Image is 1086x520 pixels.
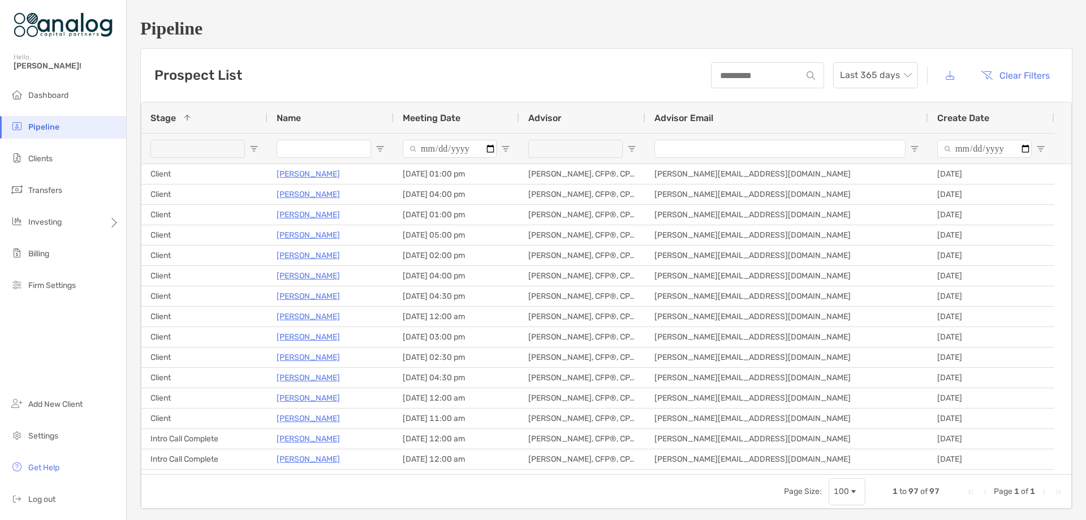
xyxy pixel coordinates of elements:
[394,388,519,408] div: [DATE] 12:00 am
[928,225,1054,245] div: [DATE]
[928,307,1054,326] div: [DATE]
[277,371,340,385] a: [PERSON_NAME]
[1021,487,1028,496] span: of
[28,91,68,100] span: Dashboard
[654,140,906,158] input: Advisor Email Filter Input
[141,470,268,489] div: Intro Call Complete
[10,460,24,474] img: get-help icon
[277,113,301,123] span: Name
[277,248,340,263] p: [PERSON_NAME]
[645,266,928,286] div: [PERSON_NAME][EMAIL_ADDRESS][DOMAIN_NAME]
[249,144,258,153] button: Open Filter Menu
[28,186,62,195] span: Transfers
[28,431,58,441] span: Settings
[972,63,1058,88] button: Clear Filters
[141,246,268,265] div: Client
[519,327,645,347] div: [PERSON_NAME], CFP®, CPA/PFS, CDFA
[277,187,340,201] p: [PERSON_NAME]
[645,164,928,184] div: [PERSON_NAME][EMAIL_ADDRESS][DOMAIN_NAME]
[277,289,340,303] p: [PERSON_NAME]
[277,452,340,466] a: [PERSON_NAME]
[928,266,1054,286] div: [DATE]
[141,286,268,306] div: Client
[10,183,24,196] img: transfers icon
[1014,487,1019,496] span: 1
[937,113,989,123] span: Create Date
[10,397,24,410] img: add_new_client icon
[277,350,340,364] a: [PERSON_NAME]
[519,225,645,245] div: [PERSON_NAME], CFP®, CPA/PFS, CDFA
[834,487,849,496] div: 100
[394,449,519,469] div: [DATE] 12:00 am
[519,429,645,449] div: [PERSON_NAME], CFP®, CPA/PFS, CDFA
[928,184,1054,204] div: [DATE]
[394,307,519,326] div: [DATE] 12:00 am
[277,391,340,405] a: [PERSON_NAME]
[519,246,645,265] div: [PERSON_NAME], CFP®, CPA/PFS, CDFA
[277,432,340,446] a: [PERSON_NAME]
[277,310,340,324] p: [PERSON_NAME]
[519,307,645,326] div: [PERSON_NAME], CFP®, CPA/PFS, CDFA
[807,71,815,80] img: input icon
[645,470,928,489] div: [PERSON_NAME][EMAIL_ADDRESS][DOMAIN_NAME]
[394,205,519,225] div: [DATE] 01:00 pm
[910,144,919,153] button: Open Filter Menu
[394,327,519,347] div: [DATE] 03:00 pm
[928,449,1054,469] div: [DATE]
[10,428,24,442] img: settings icon
[928,470,1054,489] div: [DATE]
[277,167,340,181] p: [PERSON_NAME]
[28,217,62,227] span: Investing
[645,368,928,388] div: [PERSON_NAME][EMAIL_ADDRESS][DOMAIN_NAME]
[1053,487,1062,496] div: Last Page
[277,472,340,487] p: [PERSON_NAME]
[928,368,1054,388] div: [DATE]
[519,266,645,286] div: [PERSON_NAME], CFP®, CPA/PFS, CDFA
[519,205,645,225] div: [PERSON_NAME], CFP®, CPA/PFS, CDFA
[519,449,645,469] div: [PERSON_NAME], CFP®, CPA/PFS, CDFA
[277,269,340,283] p: [PERSON_NAME]
[645,449,928,469] div: [PERSON_NAME][EMAIL_ADDRESS][DOMAIN_NAME]
[645,388,928,408] div: [PERSON_NAME][EMAIL_ADDRESS][DOMAIN_NAME]
[840,63,911,88] span: Last 365 days
[980,487,989,496] div: Previous Page
[928,205,1054,225] div: [DATE]
[28,122,59,132] span: Pipeline
[829,478,865,505] div: Page Size
[920,487,928,496] span: of
[14,5,113,45] img: Zoe Logo
[10,278,24,291] img: firm-settings icon
[10,246,24,260] img: billing icon
[645,225,928,245] div: [PERSON_NAME][EMAIL_ADDRESS][DOMAIN_NAME]
[141,266,268,286] div: Client
[394,409,519,428] div: [DATE] 11:00 am
[394,246,519,265] div: [DATE] 02:00 pm
[784,487,822,496] div: Page Size:
[277,330,340,344] a: [PERSON_NAME]
[277,140,371,158] input: Name Filter Input
[28,399,83,409] span: Add New Client
[141,164,268,184] div: Client
[928,164,1054,184] div: [DATE]
[1030,487,1035,496] span: 1
[627,144,636,153] button: Open Filter Menu
[654,113,713,123] span: Advisor Email
[394,184,519,204] div: [DATE] 04:00 pm
[519,184,645,204] div: [PERSON_NAME], CFP®, CPA/PFS, CDFA
[519,409,645,428] div: [PERSON_NAME], CFP®, CPA/PFS, CDFA
[141,205,268,225] div: Client
[394,368,519,388] div: [DATE] 04:30 pm
[141,225,268,245] div: Client
[645,327,928,347] div: [PERSON_NAME][EMAIL_ADDRESS][DOMAIN_NAME]
[645,246,928,265] div: [PERSON_NAME][EMAIL_ADDRESS][DOMAIN_NAME]
[141,409,268,428] div: Client
[501,144,510,153] button: Open Filter Menu
[519,470,645,489] div: [PERSON_NAME], CFP®, CPA/PFS, CDFA
[277,228,340,242] p: [PERSON_NAME]
[403,113,460,123] span: Meeting Date
[394,266,519,286] div: [DATE] 04:00 pm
